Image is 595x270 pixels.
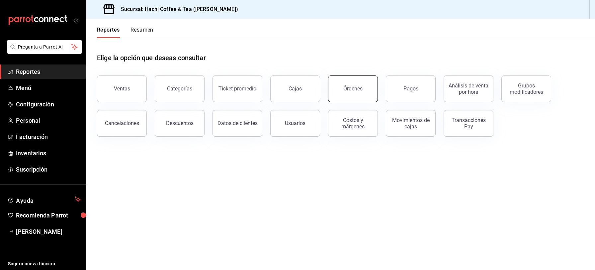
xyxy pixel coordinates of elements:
[289,85,302,92] div: Cajas
[285,120,305,126] div: Usuarios
[328,75,378,102] button: Órdenes
[8,260,81,267] span: Sugerir nueva función
[390,117,431,130] div: Movimientos de cajas
[5,48,82,55] a: Pregunta a Parrot AI
[343,85,363,92] div: Órdenes
[167,85,192,92] div: Categorías
[155,110,205,137] button: Descuentos
[155,75,205,102] button: Categorías
[217,120,258,126] div: Datos de clientes
[212,75,262,102] button: Ticket promedio
[97,75,147,102] button: Ventas
[73,17,78,23] button: open_drawer_menu
[97,110,147,137] button: Cancelaciones
[270,75,320,102] button: Cajas
[16,67,81,76] span: Reportes
[166,120,194,126] div: Descuentos
[444,110,493,137] button: Transacciones Pay
[114,85,130,92] div: Ventas
[328,110,378,137] button: Costos y márgenes
[16,83,81,92] span: Menú
[386,110,436,137] button: Movimientos de cajas
[16,116,81,125] span: Personal
[16,100,81,109] span: Configuración
[444,75,493,102] button: Análisis de venta por hora
[218,85,256,92] div: Ticket promedio
[16,227,81,236] span: [PERSON_NAME]
[16,149,81,158] span: Inventarios
[97,53,206,63] h1: Elige la opción que deseas consultar
[212,110,262,137] button: Datos de clientes
[97,27,153,38] div: navigation tabs
[448,117,489,130] div: Transacciones Pay
[506,82,547,95] div: Grupos modificadores
[16,211,81,220] span: Recomienda Parrot
[16,165,81,174] span: Suscripción
[270,110,320,137] button: Usuarios
[7,40,82,54] button: Pregunta a Parrot AI
[332,117,374,130] div: Costos y márgenes
[448,82,489,95] div: Análisis de venta por hora
[403,85,418,92] div: Pagos
[16,132,81,141] span: Facturación
[18,44,71,51] span: Pregunta a Parrot AI
[130,27,153,38] button: Resumen
[16,196,72,203] span: Ayuda
[501,75,551,102] button: Grupos modificadores
[97,27,120,38] button: Reportes
[116,5,238,13] h3: Sucursal: Hachi Coffee & Tea ([PERSON_NAME])
[386,75,436,102] button: Pagos
[105,120,139,126] div: Cancelaciones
